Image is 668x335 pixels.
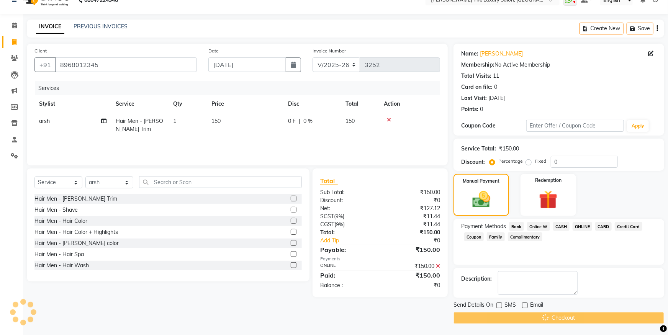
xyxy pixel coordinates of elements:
div: No Active Membership [461,61,657,69]
span: Family [487,232,505,241]
span: 0 F [288,117,296,125]
div: Hair Men - [PERSON_NAME] Trim [34,195,117,203]
span: CGST [320,221,334,228]
a: Add Tip [314,237,391,245]
div: Hair Men - Hair Wash [34,261,89,270]
th: Action [379,95,440,113]
th: Price [207,95,283,113]
span: Payment Methods [461,222,506,230]
div: ₹11.44 [380,221,446,229]
input: Search or Scan [139,176,302,188]
div: ( ) [314,212,380,221]
span: 9% [336,221,343,227]
div: Description: [461,275,492,283]
a: [PERSON_NAME] [480,50,523,58]
span: arsh [39,118,50,124]
th: Stylist [34,95,111,113]
div: Service Total: [461,145,496,153]
div: Points: [461,105,478,113]
img: _cash.svg [467,189,496,210]
label: Manual Payment [463,178,500,185]
div: 0 [494,83,497,91]
div: Payments [320,256,440,262]
div: Hair Men - Hair Color + Highlights [34,228,118,236]
span: CARD [595,222,612,231]
label: Date [208,47,219,54]
span: 150 [211,118,221,124]
div: ₹150.00 [380,188,446,196]
div: Sub Total: [314,188,380,196]
button: Save [627,23,653,34]
div: ₹0 [380,281,446,289]
span: ONLINE [573,222,593,231]
span: Credit Card [615,222,642,231]
input: Enter Offer / Coupon Code [526,120,624,132]
div: ₹0 [391,237,446,245]
div: Hair Men - Shave [34,206,78,214]
span: 1 [173,118,176,124]
input: Search by Name/Mobile/Email/Code [55,57,197,72]
span: Bank [509,222,524,231]
div: [DATE] [488,94,505,102]
div: Services [35,81,446,95]
label: Redemption [535,177,562,184]
a: PREVIOUS INVOICES [74,23,128,30]
span: Total [320,177,338,185]
div: 0 [480,105,483,113]
span: CASH [553,222,570,231]
div: Discount: [461,158,485,166]
span: Online W [527,222,550,231]
span: SMS [504,301,516,310]
div: Hair Men - Hair Color [34,217,87,225]
div: Hair Men - [PERSON_NAME] color [34,239,119,247]
div: ₹150.00 [380,245,446,254]
span: Complimentary [508,232,542,241]
button: +91 [34,57,56,72]
th: Disc [283,95,341,113]
span: Email [530,301,543,310]
label: Client [34,47,47,54]
span: 9% [336,213,343,219]
span: | [299,117,300,125]
div: Membership: [461,61,494,69]
div: ₹11.44 [380,212,446,221]
a: INVOICE [36,20,64,34]
div: Total Visits: [461,72,491,80]
span: 150 [345,118,355,124]
div: Coupon Code [461,122,526,130]
div: ONLINE [314,262,380,270]
div: Last Visit: [461,94,487,102]
button: Apply [627,120,649,132]
div: ₹0 [380,196,446,204]
div: Net: [314,204,380,212]
div: Card on file: [461,83,493,91]
div: Hair Men - Hair Spa [34,250,84,258]
div: Name: [461,50,478,58]
button: Create New [580,23,624,34]
th: Total [341,95,379,113]
div: ₹127.12 [380,204,446,212]
span: Coupon [464,232,484,241]
div: Paid: [314,271,380,280]
div: ₹150.00 [380,262,446,270]
span: Hair Men - [PERSON_NAME] Trim [116,118,163,132]
div: ₹150.00 [499,145,519,153]
label: Percentage [498,158,523,165]
label: Fixed [535,158,546,165]
div: Total: [314,229,380,237]
div: ₹150.00 [380,229,446,237]
span: 0 % [303,117,313,125]
div: ( ) [314,221,380,229]
div: Balance : [314,281,380,289]
img: _gift.svg [533,188,563,211]
th: Qty [169,95,207,113]
span: SGST [320,213,334,220]
div: ₹150.00 [380,271,446,280]
label: Invoice Number [313,47,346,54]
div: 11 [493,72,499,80]
div: Discount: [314,196,380,204]
div: Payable: [314,245,380,254]
span: Send Details On [454,301,493,310]
th: Service [111,95,169,113]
